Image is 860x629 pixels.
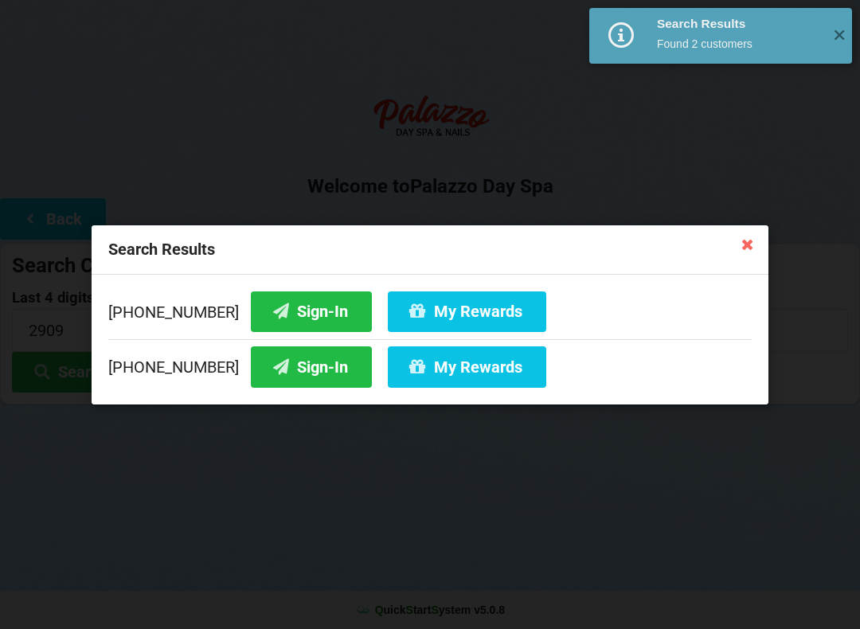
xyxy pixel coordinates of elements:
button: Sign-In [251,291,372,331]
div: Found 2 customers [657,36,820,52]
button: Sign-In [251,346,372,387]
div: Search Results [92,225,768,275]
button: My Rewards [388,291,546,331]
div: [PHONE_NUMBER] [108,338,752,387]
div: Search Results [657,16,820,32]
button: My Rewards [388,346,546,387]
div: [PHONE_NUMBER] [108,291,752,338]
